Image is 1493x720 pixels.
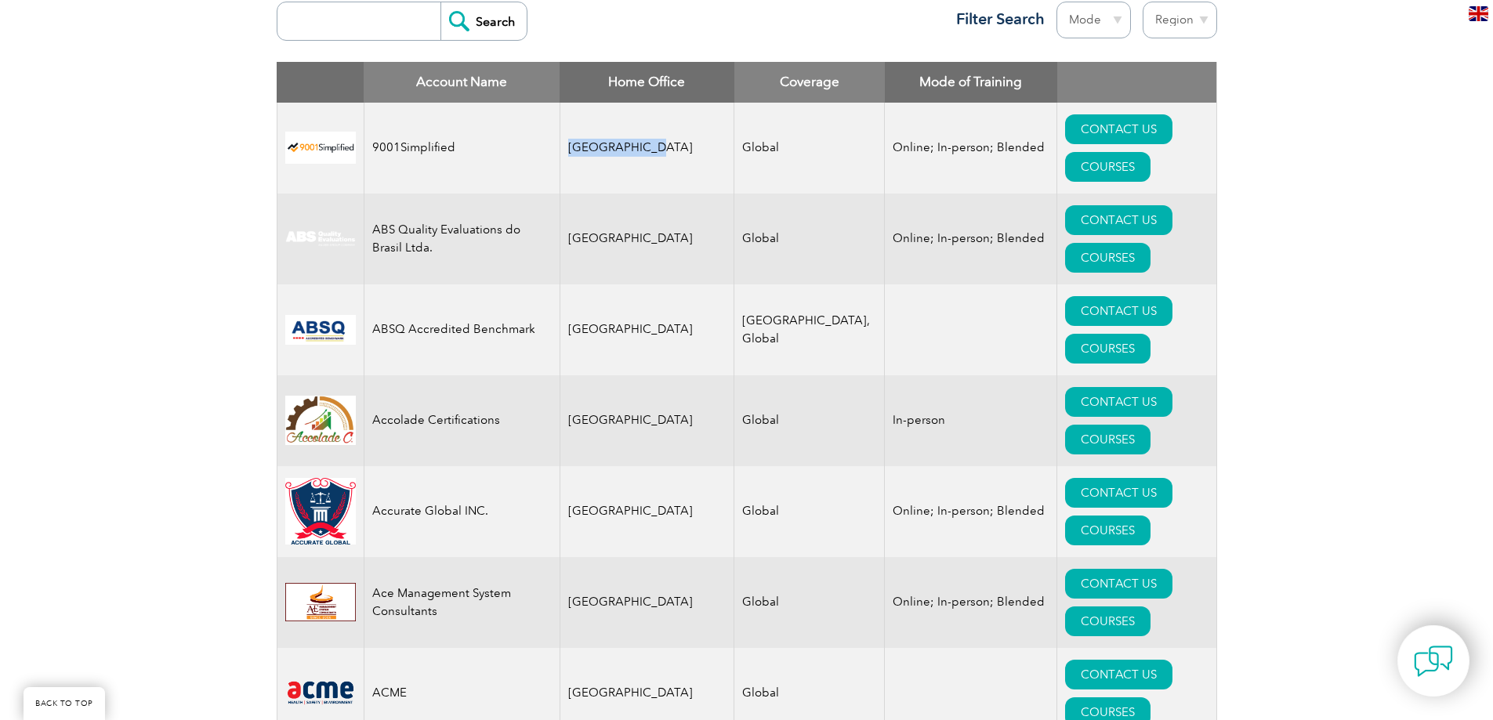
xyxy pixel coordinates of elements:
a: COURSES [1065,516,1151,545]
td: [GEOGRAPHIC_DATA] [560,103,734,194]
a: CONTACT US [1065,205,1172,235]
h3: Filter Search [947,9,1045,29]
th: Home Office: activate to sort column ascending [560,62,734,103]
td: ABS Quality Evaluations do Brasil Ltda. [364,194,560,284]
td: [GEOGRAPHIC_DATA], Global [734,284,885,375]
a: CONTACT US [1065,660,1172,689]
td: Global [734,466,885,557]
td: [GEOGRAPHIC_DATA] [560,194,734,284]
td: Global [734,194,885,284]
th: Account Name: activate to sort column descending [364,62,560,103]
td: Global [734,103,885,194]
a: BACK TO TOP [24,687,105,720]
td: 9001Simplified [364,103,560,194]
td: Online; In-person; Blended [885,466,1057,557]
a: CONTACT US [1065,569,1172,599]
a: CONTACT US [1065,387,1172,417]
td: Online; In-person; Blended [885,103,1057,194]
img: contact-chat.png [1414,642,1453,681]
td: ABSQ Accredited Benchmark [364,284,560,375]
td: Accurate Global INC. [364,466,560,557]
td: Ace Management System Consultants [364,557,560,648]
td: [GEOGRAPHIC_DATA] [560,466,734,557]
td: In-person [885,375,1057,466]
td: [GEOGRAPHIC_DATA] [560,284,734,375]
td: Online; In-person; Blended [885,194,1057,284]
a: COURSES [1065,425,1151,454]
a: COURSES [1065,334,1151,364]
img: en [1469,6,1488,21]
a: COURSES [1065,243,1151,273]
th: Mode of Training: activate to sort column ascending [885,62,1057,103]
input: Search [440,2,527,40]
th: : activate to sort column ascending [1057,62,1216,103]
td: [GEOGRAPHIC_DATA] [560,557,734,648]
img: 0f03f964-e57c-ec11-8d20-002248158ec2-logo.png [285,678,356,707]
td: [GEOGRAPHIC_DATA] [560,375,734,466]
a: CONTACT US [1065,296,1172,326]
img: 1a94dd1a-69dd-eb11-bacb-002248159486-logo.jpg [285,396,356,445]
td: Global [734,557,885,648]
a: CONTACT US [1065,114,1172,144]
img: a034a1f6-3919-f011-998a-0022489685a1-logo.png [285,478,356,545]
td: Online; In-person; Blended [885,557,1057,648]
a: CONTACT US [1065,478,1172,508]
img: c92924ac-d9bc-ea11-a814-000d3a79823d-logo.jpg [285,230,356,248]
th: Coverage: activate to sort column ascending [734,62,885,103]
img: 306afd3c-0a77-ee11-8179-000d3ae1ac14-logo.jpg [285,583,356,621]
img: 37c9c059-616f-eb11-a812-002248153038-logo.png [285,132,356,164]
img: cc24547b-a6e0-e911-a812-000d3a795b83-logo.png [285,315,356,345]
a: COURSES [1065,152,1151,182]
a: COURSES [1065,606,1151,636]
td: Global [734,375,885,466]
td: Accolade Certifications [364,375,560,466]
